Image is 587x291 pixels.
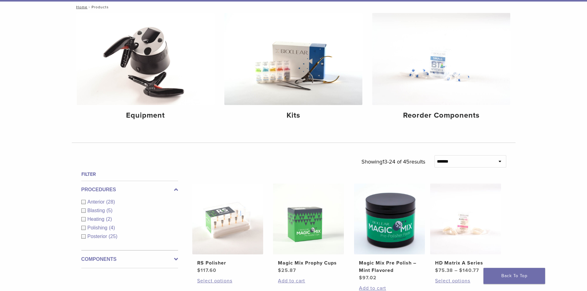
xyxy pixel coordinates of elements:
a: HD Matrix A SeriesHD Matrix A Series [430,184,502,274]
img: HD Matrix A Series [430,184,501,254]
span: $ [197,267,201,273]
a: Add to cart: “Magic Mix Prophy Cups” [278,277,339,285]
a: Back To Top [483,268,545,284]
bdi: 75.38 [435,267,453,273]
h4: Reorder Components [377,110,505,121]
span: $ [435,267,438,273]
a: Equipment [77,13,215,125]
h4: Filter [81,171,178,178]
bdi: 140.77 [459,267,479,273]
span: Polishing [88,225,109,230]
img: Kits [224,13,362,105]
span: (25) [109,234,117,239]
a: Magic Mix Pre Polish - Mint FlavoredMagic Mix Pre Polish – Mint Flavored $97.02 [354,184,426,281]
span: (4) [109,225,115,230]
a: Select options for “HD Matrix A Series” [435,277,496,285]
h2: Magic Mix Prophy Cups [278,259,339,267]
a: Magic Mix Prophy CupsMagic Mix Prophy Cups $25.87 [273,184,344,274]
img: Magic Mix Pre Polish - Mint Flavored [354,184,425,254]
label: Procedures [81,186,178,193]
a: Select options for “RS Polisher” [197,277,258,285]
span: (5) [106,208,112,213]
span: $ [459,267,463,273]
span: / [88,6,92,9]
label: Components [81,256,178,263]
bdi: 25.87 [278,267,296,273]
span: Heating [88,216,106,222]
bdi: 117.60 [197,267,216,273]
span: 13-24 of 45 [382,158,410,165]
img: Magic Mix Prophy Cups [273,184,344,254]
span: Posterior [88,234,109,239]
a: Kits [224,13,362,125]
a: Reorder Components [372,13,510,125]
nav: Products [72,2,516,13]
span: – [455,267,458,273]
a: RS PolisherRS Polisher $117.60 [192,184,264,274]
h4: Kits [229,110,357,121]
span: Blasting [88,208,107,213]
span: (28) [106,199,115,204]
img: RS Polisher [192,184,263,254]
a: Home [74,5,88,9]
h2: Magic Mix Pre Polish – Mint Flavored [359,259,420,274]
span: Anterior [88,199,106,204]
span: $ [278,267,281,273]
h2: RS Polisher [197,259,258,267]
img: Reorder Components [372,13,510,105]
bdi: 97.02 [359,275,377,281]
span: (2) [106,216,112,222]
span: $ [359,275,362,281]
img: Equipment [77,13,215,105]
h2: HD Matrix A Series [435,259,496,267]
h4: Equipment [82,110,210,121]
p: Showing results [361,155,425,168]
